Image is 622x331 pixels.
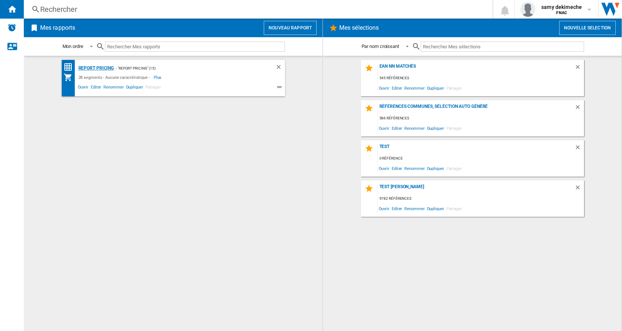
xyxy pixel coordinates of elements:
[378,154,584,163] div: 0 référence
[64,73,77,82] div: Mon assortiment
[445,123,463,133] span: Partager
[391,123,403,133] span: Editer
[426,163,445,173] span: Dupliquer
[403,203,426,213] span: Renommer
[114,64,260,73] div: - "Report Pricing" (15)
[7,23,16,32] img: alerts-logo.svg
[362,44,399,49] div: Par nom croissant
[77,73,154,82] div: 28 segments - Aucune caractéristique -
[426,83,445,93] span: Dupliquer
[445,203,463,213] span: Partager
[154,73,163,82] span: Plus
[541,3,582,11] span: samy dekimeche
[520,2,535,17] img: profile.jpg
[378,163,391,173] span: Ouvrir
[378,104,574,114] div: Références communes, séléction auto généré
[403,163,426,173] span: Renommer
[421,42,584,52] input: Rechercher Mes sélections
[125,84,144,93] span: Dupliquer
[77,64,114,73] div: Report pricing
[574,104,584,114] div: Supprimer
[426,203,445,213] span: Dupliquer
[574,144,584,154] div: Supprimer
[391,163,403,173] span: Editer
[391,203,403,213] span: Editer
[378,123,391,133] span: Ouvrir
[378,74,584,83] div: 545 références
[264,21,317,35] button: Nouveau rapport
[378,184,574,194] div: TEST [PERSON_NAME]
[64,62,77,72] div: Matrice des prix
[90,84,102,93] span: Editer
[378,114,584,123] div: 586 références
[403,83,426,93] span: Renommer
[378,203,391,213] span: Ouvrir
[378,64,574,74] div: EAN nn matchés
[144,84,162,93] span: Partager
[559,21,616,35] button: Nouvelle selection
[105,42,285,52] input: Rechercher Mes rapports
[556,10,567,15] b: FNAC
[403,123,426,133] span: Renommer
[378,194,584,203] div: 9782 références
[391,83,403,93] span: Editer
[426,123,445,133] span: Dupliquer
[445,83,463,93] span: Partager
[574,184,584,194] div: Supprimer
[378,144,574,154] div: test
[62,44,83,49] div: Mon ordre
[40,4,473,15] div: Rechercher
[445,163,463,173] span: Partager
[378,83,391,93] span: Ouvrir
[338,21,380,35] h2: Mes sélections
[574,64,584,74] div: Supprimer
[77,84,90,93] span: Ouvrir
[275,64,285,73] div: Supprimer
[39,21,77,35] h2: Mes rapports
[102,84,125,93] span: Renommer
